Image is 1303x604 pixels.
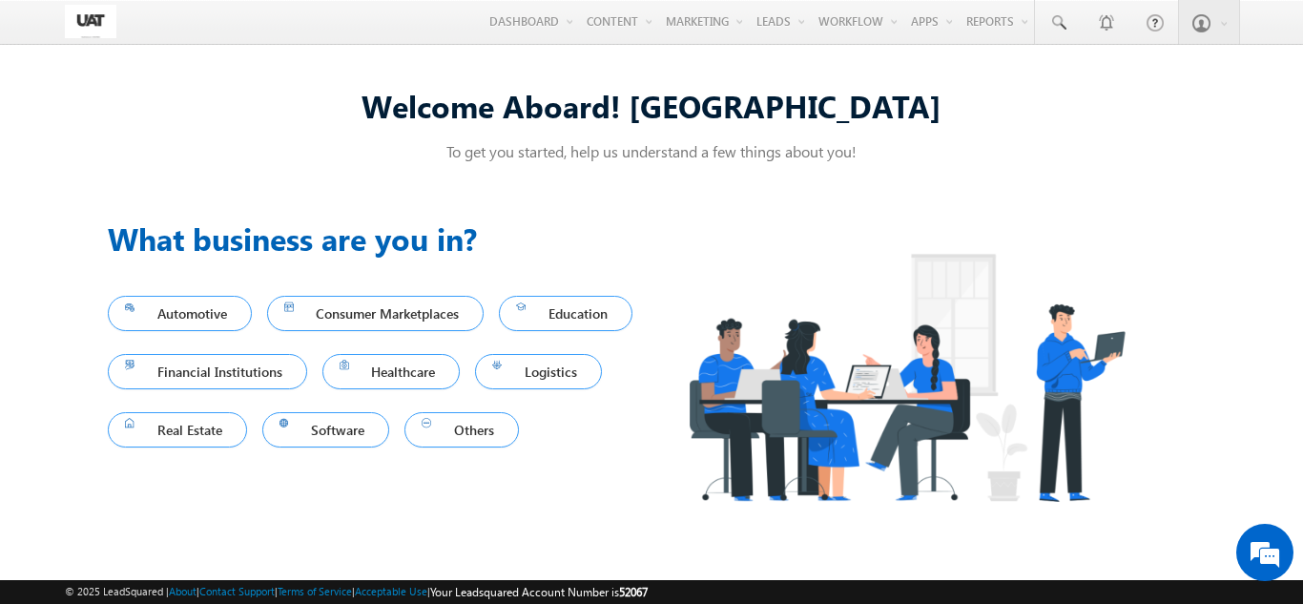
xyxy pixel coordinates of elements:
span: Real Estate [125,417,230,443]
span: © 2025 LeadSquared | | | | | [65,583,648,601]
span: Healthcare [340,359,444,385]
span: Financial Institutions [125,359,290,385]
span: Software [279,417,373,443]
span: Others [422,417,502,443]
h3: What business are you in? [108,216,651,261]
p: To get you started, help us understand a few things about you! [108,141,1195,161]
span: Education [516,301,615,326]
span: Your Leadsquared Account Number is [430,585,648,599]
span: Automotive [125,301,235,326]
span: 52067 [619,585,648,599]
span: Logistics [492,359,585,385]
a: Terms of Service [278,585,352,597]
div: Welcome Aboard! [GEOGRAPHIC_DATA] [108,85,1195,126]
img: Industry.png [651,216,1161,539]
a: Contact Support [199,585,275,597]
img: Custom Logo [65,5,116,38]
span: Consumer Marketplaces [284,301,467,326]
a: About [169,585,196,597]
a: Acceptable Use [355,585,427,597]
